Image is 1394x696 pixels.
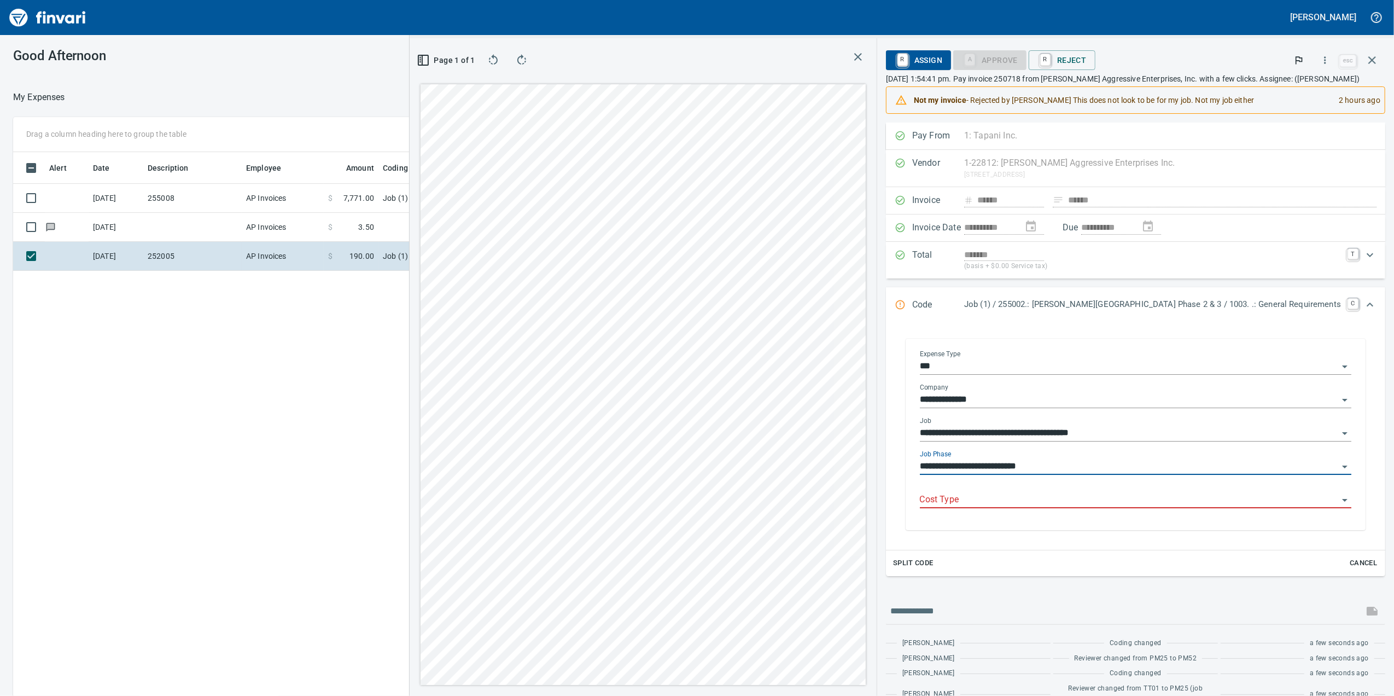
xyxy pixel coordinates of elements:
div: Cost Type required [953,55,1026,64]
td: AP Invoices [242,184,324,213]
span: Description [148,161,203,175]
span: Amount [346,161,374,175]
span: Close invoice [1337,47,1385,73]
td: AP Invoices [242,242,324,271]
span: Date [93,161,110,175]
p: Drag a column heading here to group the table [26,129,186,140]
span: This records your message into the invoice and notifies anyone mentioned [1359,598,1385,624]
a: R [897,54,908,66]
label: Company [920,384,948,391]
p: [DATE] 1:54:41 pm. Pay invoice 250718 from [PERSON_NAME] Aggressive Enterprises, Inc. with a few ... [886,73,1385,84]
button: Cancel [1346,555,1381,572]
span: Amount [332,161,374,175]
button: Open [1337,359,1352,374]
span: [PERSON_NAME] [902,653,955,664]
span: Coding changed [1110,638,1162,649]
a: R [1040,54,1051,66]
span: $ [328,193,333,204]
span: Date [93,161,124,175]
p: Code [912,298,964,312]
td: [DATE] [89,242,143,271]
span: $ [328,251,333,262]
span: [PERSON_NAME] [902,668,955,679]
button: Open [1337,492,1352,508]
img: Finvari [7,4,89,31]
button: RReject [1029,50,1095,70]
td: 255008 [143,184,242,213]
span: Assign [895,51,942,69]
a: T [1348,248,1358,259]
span: 190.00 [349,251,374,262]
h3: Good Afternoon [13,48,360,63]
td: AP Invoices [242,213,324,242]
span: Coding [383,161,422,175]
span: a few seconds ago [1310,638,1369,649]
div: Expand [886,242,1385,279]
button: Open [1337,392,1352,408]
label: Job [920,417,931,424]
label: Job Phase [920,451,951,457]
td: 252005 [143,242,242,271]
span: a few seconds ago [1310,653,1369,664]
button: Split Code [890,555,936,572]
strong: Not my invoice [914,96,966,105]
button: More [1313,48,1337,72]
span: Split Code [893,557,934,570]
div: 2 hours ago [1330,90,1380,110]
p: (basis + $0.00 Service tax) [964,261,1341,272]
button: RAssign [886,50,951,70]
td: Job (1) / 255002.: [PERSON_NAME][GEOGRAPHIC_DATA] Phase 2 & 3 / 1003. .: General Requirements [378,242,652,271]
span: Employee [246,161,281,175]
span: Coding [383,161,408,175]
span: Has messages [45,223,56,230]
button: Open [1337,426,1352,441]
td: Job (1) / 255008.: [GEOGRAPHIC_DATA] [378,184,652,213]
button: Flag [1287,48,1311,72]
label: Expense Type [920,351,960,357]
p: My Expenses [13,91,65,104]
button: Open [1337,459,1352,474]
button: Page 1 of 1 [418,50,476,70]
span: [PERSON_NAME] [902,638,955,649]
td: [DATE] [89,184,143,213]
span: Page 1 of 1 [423,54,471,67]
span: Alert [49,161,67,175]
span: Alert [49,161,81,175]
td: [DATE] [89,213,143,242]
span: Coding changed [1110,668,1162,679]
span: 7,771.00 [343,193,374,204]
p: Total [912,248,964,272]
nav: breadcrumb [13,91,65,104]
span: Cancel [1349,557,1378,570]
button: [PERSON_NAME] [1288,9,1359,26]
div: - Rejected by [PERSON_NAME] This does not look to be for my job. Not my job either [914,90,1330,110]
div: Expand [886,323,1385,576]
span: Reject [1037,51,1086,69]
span: Employee [246,161,295,175]
h5: [PERSON_NAME] [1291,11,1356,23]
div: Expand [886,287,1385,323]
span: $ [328,222,333,233]
span: Reviewer changed from PM25 to PM52 [1075,653,1197,664]
span: a few seconds ago [1310,668,1369,679]
span: 3.50 [358,222,374,233]
span: Description [148,161,189,175]
a: esc [1340,55,1356,67]
a: C [1348,298,1358,309]
p: Job (1) / 255002.: [PERSON_NAME][GEOGRAPHIC_DATA] Phase 2 & 3 / 1003. .: General Requirements [964,298,1341,311]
